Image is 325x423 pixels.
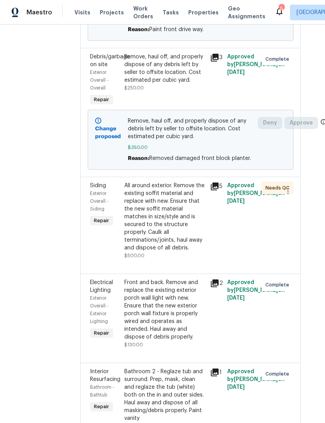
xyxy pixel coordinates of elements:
[90,191,109,211] span: Exterior Overall - Siding
[128,27,149,32] span: Reason:
[124,53,205,84] div: Remove, haul off, and properly dispose of any debris left by seller to offsite location. Cost est...
[265,281,292,289] span: Complete
[284,117,318,129] button: Approve
[91,329,112,337] span: Repair
[210,279,223,288] div: 2
[133,5,153,20] span: Work Orders
[91,403,112,411] span: Repair
[188,9,219,16] span: Properties
[210,53,223,62] div: 3
[90,54,130,67] span: Debris/garbage on site
[128,117,254,140] span: Remove, haul off, and properly dispose of any debris left by seller to offsite location. Cost est...
[149,156,251,161] span: Removed damaged front block planter.
[227,183,285,204] span: Approved by [PERSON_NAME] on
[74,9,90,16] span: Visits
[124,342,143,347] span: $130.00
[124,368,205,422] div: Bathroom 2 - Reglaze tub and surround. Prep, mask, clean and reglaze the tub (white) both on the ...
[258,117,282,129] button: Deny
[90,369,120,382] span: Interior Resurfacing
[210,368,223,377] div: 1
[228,5,265,20] span: Geo Assignments
[227,280,285,301] span: Approved by [PERSON_NAME] on
[227,384,245,390] span: [DATE]
[91,217,112,225] span: Repair
[265,184,293,192] span: Needs QC
[128,144,254,151] span: $350.00
[227,198,245,204] span: [DATE]
[210,182,223,191] div: 5
[227,295,245,301] span: [DATE]
[279,5,284,12] div: 5
[90,280,113,293] span: Electrical Lighting
[227,70,245,75] span: [DATE]
[124,279,205,341] div: Front and back. Remove and replace the existing exterior porch wall light with new. Ensure that t...
[149,27,203,32] span: Paint front drive way.
[95,126,121,139] b: Change proposed
[124,86,144,90] span: $250.00
[90,183,106,188] span: Siding
[91,96,112,104] span: Repair
[90,296,109,324] span: Exterior Overall - Exterior Lighting
[265,370,292,378] span: Complete
[128,156,149,161] span: Reason:
[26,9,52,16] span: Maestro
[90,385,115,397] span: Bathroom - Bathtub
[100,9,124,16] span: Projects
[124,182,205,252] div: All around exterior. Remove the existing soffit material and replace with new. Ensure that the ne...
[162,10,179,15] span: Tasks
[227,54,285,75] span: Approved by [PERSON_NAME] on
[265,55,292,63] span: Complete
[227,369,285,390] span: Approved by [PERSON_NAME] on
[90,70,109,90] span: Exterior Overall - Overall
[124,253,145,258] span: $500.00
